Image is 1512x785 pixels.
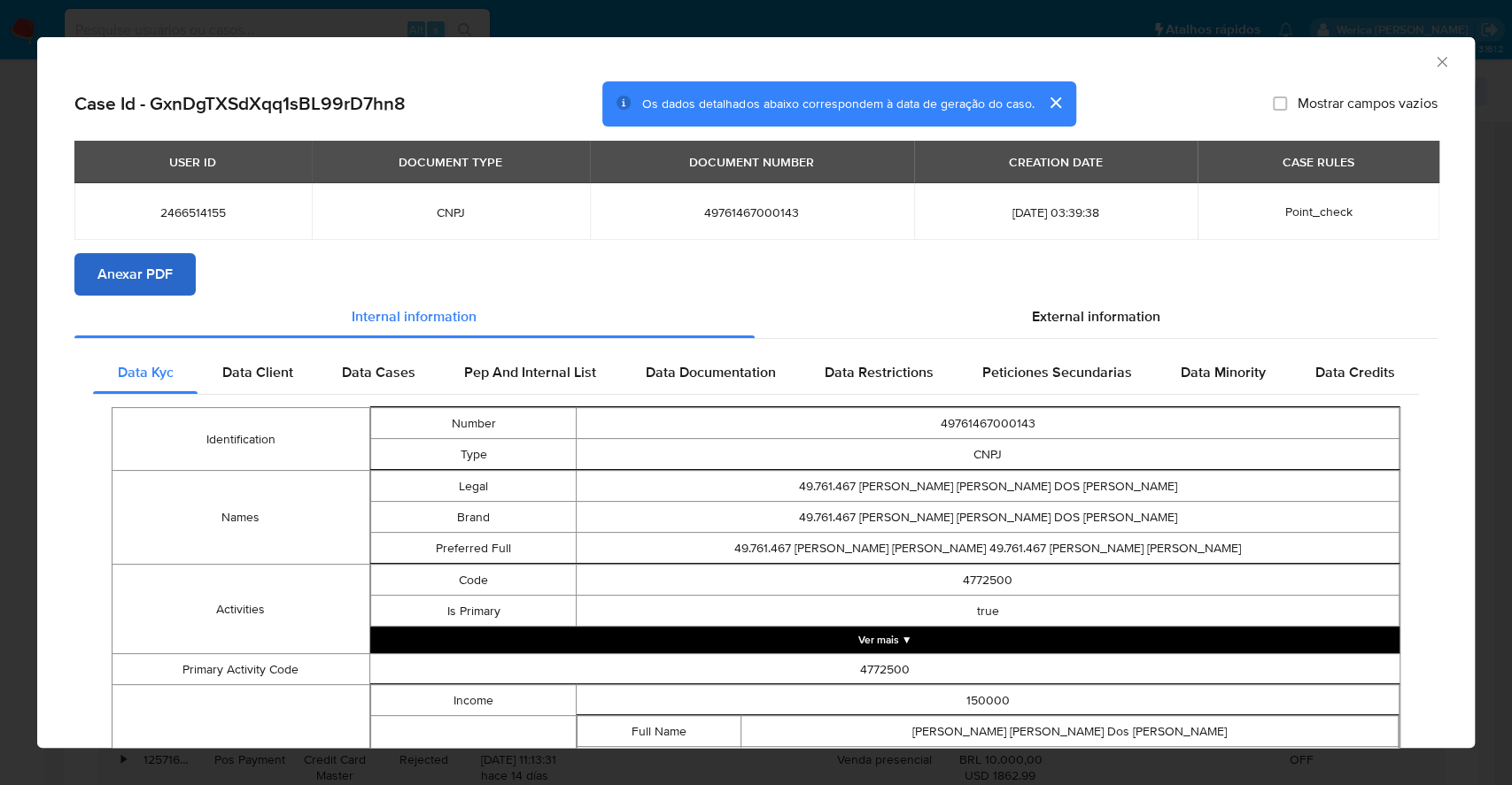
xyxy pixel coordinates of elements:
div: CASE RULES [1272,147,1365,177]
span: Point_check [1284,203,1352,220]
span: [DATE] 03:39:38 [935,204,1176,220]
div: Detailed internal info [93,351,1419,394]
td: CNPJ [577,439,1400,470]
td: Full Name [578,716,741,747]
td: 49761467000143 [577,408,1400,439]
span: Data Cases [342,362,415,382]
span: Anexar PDF [97,255,173,294]
td: Is Primary [370,596,576,627]
h2: Case Id - GxnDgTXSdXqq1sBL99rD7hn8 [74,92,406,115]
span: External information [1032,306,1160,327]
div: DOCUMENT NUMBER [678,147,825,177]
td: 150000 [577,685,1400,716]
td: Identification [112,408,370,471]
td: 4772500 [369,654,1400,685]
span: Data Credits [1314,362,1394,382]
td: Brand [370,502,576,533]
td: 49.761.467 [PERSON_NAME] [PERSON_NAME] 49.761.467 [PERSON_NAME] [PERSON_NAME] [577,533,1400,564]
button: Anexar PDF [74,253,196,296]
td: Role [578,747,741,778]
span: Os dados detalhados abaixo correspondem à data de geração do caso. [642,95,1034,112]
span: CNPJ [333,204,569,220]
td: Code [370,565,576,596]
td: true [577,596,1400,627]
td: Number [370,408,576,439]
div: USER ID [159,147,227,177]
td: [PERSON_NAME] [PERSON_NAME] Dos [PERSON_NAME] [741,716,1399,747]
td: DIRECTOR [741,747,1399,778]
span: 2466514155 [96,204,291,220]
td: Names [112,471,370,565]
button: Fechar a janela [1433,53,1449,69]
div: closure-recommendation-modal [37,37,1475,748]
span: Data Kyc [118,362,174,382]
span: Pep And Internal List [464,362,596,382]
span: 49761467000143 [611,204,893,220]
span: Data Documentation [645,362,775,382]
span: Mostrar campos vazios [1298,95,1438,112]
div: DOCUMENT TYPE [388,147,513,177]
td: Legal [370,471,576,502]
span: Data Client [222,362,293,382]
div: CREATION DATE [998,147,1113,177]
td: Income [370,685,576,716]
button: Expand array [370,627,1400,653]
td: 49.761.467 [PERSON_NAME] [PERSON_NAME] DOS [PERSON_NAME] [577,502,1400,533]
span: Data Minority [1181,362,1266,382]
td: Activities [112,565,370,654]
span: Peticiones Secundarias [982,362,1132,382]
td: 4772500 [577,565,1400,596]
td: Type [370,439,576,470]
button: cerrar [1034,81,1076,124]
span: Internal information [352,306,477,327]
div: Detailed info [74,296,1438,338]
td: 49.761.467 [PERSON_NAME] [PERSON_NAME] DOS [PERSON_NAME] [577,471,1400,502]
span: Data Restrictions [825,362,934,382]
td: Primary Activity Code [112,654,370,685]
td: Preferred Full [370,533,576,564]
input: Mostrar campos vazios [1273,96,1287,111]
